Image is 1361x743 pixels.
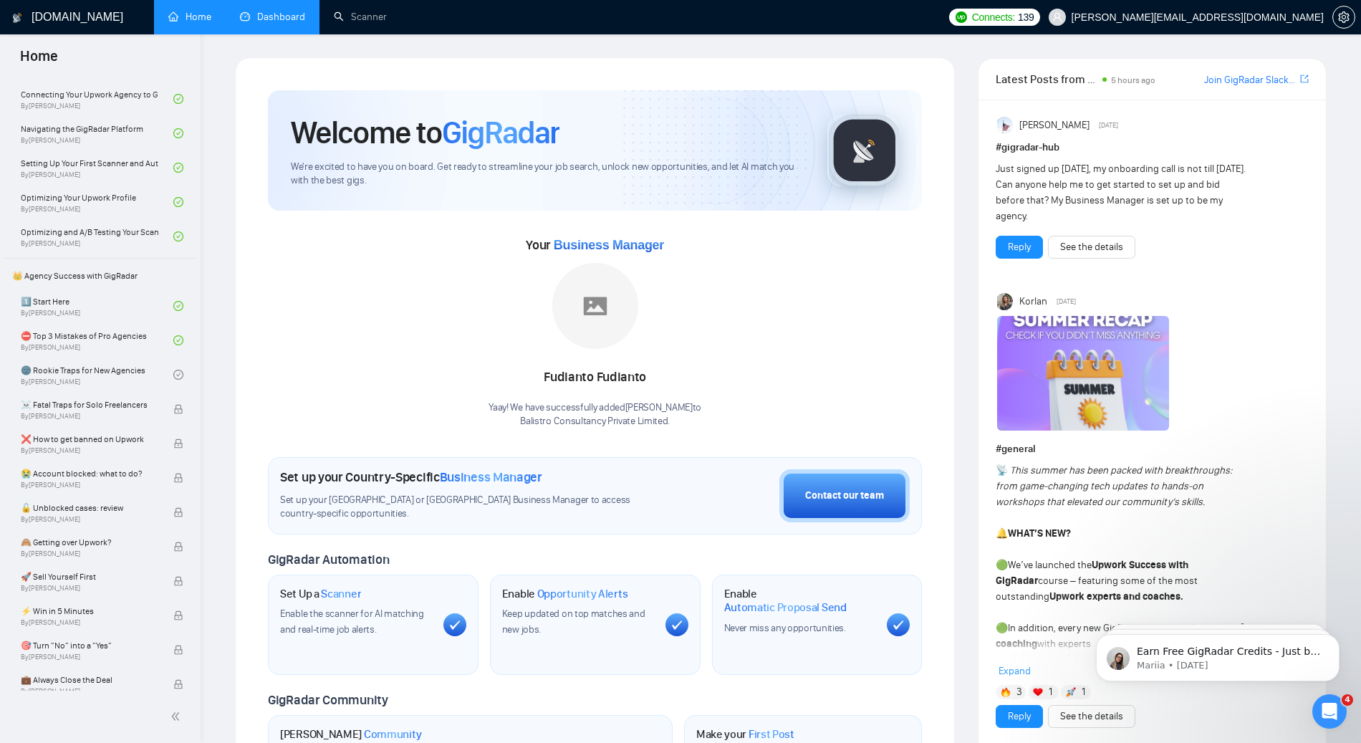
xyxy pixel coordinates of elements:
[170,709,185,724] span: double-left
[21,501,158,515] span: 🔓 Unblocked cases: review
[1300,72,1309,86] a: export
[21,466,158,481] span: 😭 Account blocked: what to do?
[1074,604,1361,704] iframe: Intercom notifications message
[997,316,1169,431] img: F09CV3P1UE7-Summer%20recap.png
[173,645,183,655] span: lock
[173,301,183,311] span: check-circle
[173,507,183,517] span: lock
[1048,705,1135,728] button: See the details
[173,335,183,345] span: check-circle
[996,559,1008,571] span: 🟢
[291,113,559,152] h1: Welcome to
[1001,687,1011,697] img: 🔥
[21,432,158,446] span: ❌ How to get banned on Upwork
[173,94,183,104] span: check-circle
[999,665,1031,677] span: Expand
[21,446,158,455] span: By [PERSON_NAME]
[168,11,211,23] a: homeHome
[21,398,158,412] span: ☠️ Fatal Traps for Solo Freelancers
[21,618,158,627] span: By [PERSON_NAME]
[173,679,183,689] span: lock
[268,692,388,708] span: GigRadar Community
[364,727,422,742] span: Community
[996,527,1008,540] span: 🔔
[779,469,910,522] button: Contact our team
[280,587,361,601] h1: Set Up a
[21,290,173,322] a: 1️⃣ Start HereBy[PERSON_NAME]
[1057,295,1076,308] span: [DATE]
[1332,6,1355,29] button: setting
[1300,73,1309,85] span: export
[21,118,173,149] a: Navigating the GigRadar PlatformBy[PERSON_NAME]
[321,587,361,601] span: Scanner
[21,584,158,593] span: By [PERSON_NAME]
[997,293,1014,310] img: Korlan
[1008,239,1031,255] a: Reply
[996,161,1246,224] div: Just signed up [DATE], my onboarding call is not till [DATE]. Can anyone help me to get started t...
[173,370,183,380] span: check-circle
[1332,11,1355,23] a: setting
[21,186,173,218] a: Optimizing Your Upwork ProfileBy[PERSON_NAME]
[173,231,183,241] span: check-circle
[996,622,1008,634] span: 🟢
[997,117,1014,134] img: Anisuzzaman Khan
[996,559,1188,587] strong: Upwork Success with GigRadar
[280,494,658,521] span: Set up your [GEOGRAPHIC_DATA] or [GEOGRAPHIC_DATA] Business Manager to access country-specific op...
[526,237,664,253] span: Your
[173,473,183,483] span: lock
[489,401,701,428] div: Yaay! We have successfully added [PERSON_NAME] to
[1019,118,1090,133] span: [PERSON_NAME]
[1052,12,1062,22] span: user
[537,587,628,601] span: Opportunity Alerts
[724,587,876,615] h1: Enable
[21,638,158,653] span: 🎯 Turn “No” into a “Yes”
[956,11,967,23] img: upwork-logo.png
[291,160,804,188] span: We're excited to have you on board. Get ready to streamline your job search, unlock new opportuni...
[1049,685,1052,699] span: 1
[1049,590,1183,603] strong: Upwork experts and coaches.
[9,46,69,76] span: Home
[21,221,173,252] a: Optimizing and A/B Testing Your Scanner for Better ResultsBy[PERSON_NAME]
[1066,687,1076,697] img: 🚀
[1033,687,1043,697] img: ❤️
[173,576,183,586] span: lock
[1008,709,1031,724] a: Reply
[173,404,183,414] span: lock
[334,11,387,23] a: searchScanner
[1342,694,1353,706] span: 4
[21,653,158,661] span: By [PERSON_NAME]
[996,705,1043,728] button: Reply
[1018,9,1034,25] span: 139
[21,604,158,618] span: ⚡ Win in 5 Minutes
[724,622,846,634] span: Never miss any opportunities.
[724,600,847,615] span: Automatic Proposal Send
[489,415,701,428] p: Balistro Consultancy Private Limited .
[173,610,183,620] span: lock
[268,552,389,567] span: GigRadar Automation
[1048,236,1135,259] button: See the details
[1019,294,1047,310] span: Korlan
[21,83,173,115] a: Connecting Your Upwork Agency to GigRadarBy[PERSON_NAME]
[21,550,158,558] span: By [PERSON_NAME]
[173,542,183,552] span: lock
[1333,11,1355,23] span: setting
[552,263,638,349] img: placeholder.png
[21,687,158,696] span: By [PERSON_NAME]
[12,6,22,29] img: logo
[6,262,193,290] span: 👑 Agency Success with GigRadar
[996,70,1098,88] span: Latest Posts from the GigRadar Community
[972,9,1015,25] span: Connects:
[749,727,794,742] span: First Post
[442,113,559,152] span: GigRadar
[1111,75,1155,85] span: 5 hours ago
[1204,72,1297,88] a: Join GigRadar Slack Community
[502,608,645,636] span: Keep updated on top matches and new jobs.
[554,238,664,252] span: Business Manager
[240,11,305,23] a: dashboardDashboard
[280,727,422,742] h1: [PERSON_NAME]
[173,438,183,449] span: lock
[1016,685,1022,699] span: 3
[996,140,1309,155] h1: # gigradar-hub
[21,535,158,550] span: 🙈 Getting over Upwork?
